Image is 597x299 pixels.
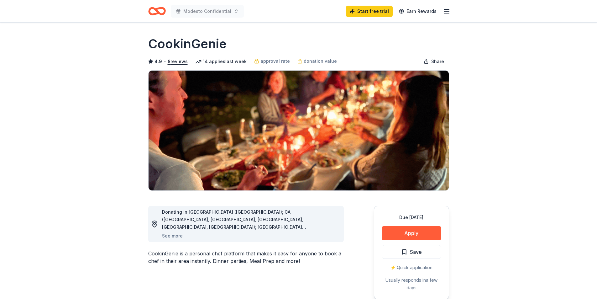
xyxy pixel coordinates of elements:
[382,264,441,271] div: ⚡️ Quick application
[164,59,166,64] span: •
[410,248,422,256] span: Save
[297,57,337,65] a: donation value
[260,57,290,65] span: approval rate
[304,57,337,65] span: donation value
[382,214,441,221] div: Due [DATE]
[148,250,344,265] div: CookinGenie is a personal chef platform that makes it easy for anyone to book a chef in their are...
[382,226,441,240] button: Apply
[148,4,166,19] a: Home
[382,245,441,259] button: Save
[195,58,247,65] div: 14 applies last week
[395,6,440,17] a: Earn Rewards
[254,57,290,65] a: approval rate
[148,35,227,53] h1: CookinGenie
[154,58,162,65] span: 4.9
[149,71,449,190] img: Image for CookinGenie
[382,276,441,291] div: Usually responds in a few days
[346,6,393,17] a: Start free trial
[171,5,244,18] button: Modesto Confidential
[168,58,188,65] button: 8reviews
[419,55,449,68] button: Share
[183,8,231,15] span: Modesto Confidential
[162,232,183,240] button: See more
[431,58,444,65] span: Share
